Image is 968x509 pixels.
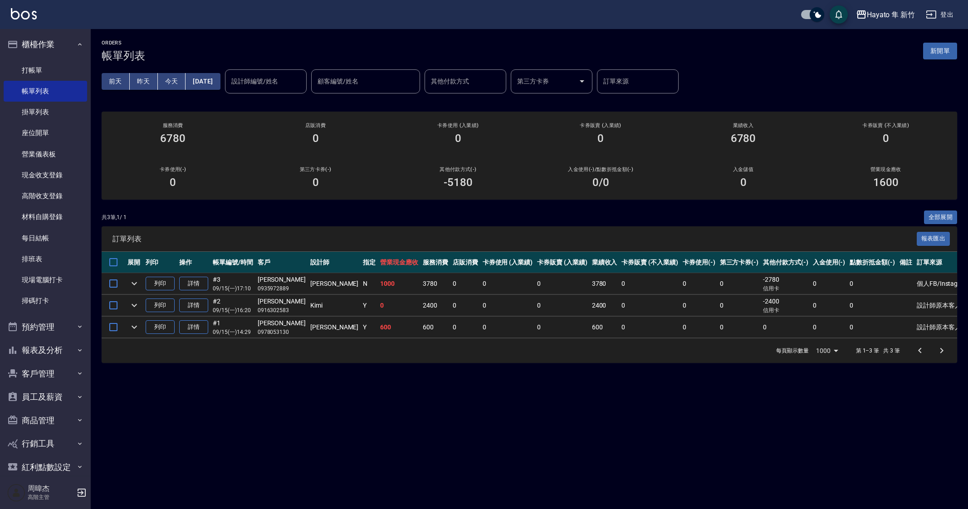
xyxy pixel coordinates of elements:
[378,252,420,273] th: 營業現金應收
[420,252,450,273] th: 服務消費
[361,295,378,316] td: Y
[255,252,308,273] th: 客戶
[590,295,620,316] td: 2400
[776,347,809,355] p: 每頁顯示數量
[535,317,590,338] td: 0
[213,306,253,314] p: 09/15 (一) 16:20
[127,299,141,312] button: expand row
[112,235,917,244] span: 訂單列表
[170,176,176,189] h3: 0
[7,484,25,502] img: Person
[718,317,761,338] td: 0
[210,273,255,294] td: #3
[683,122,803,128] h2: 業績收入
[112,122,233,128] h3: 服務消費
[535,252,590,273] th: 卡券販賣 (入業績)
[812,338,841,363] div: 1000
[127,320,141,334] button: expand row
[179,320,208,334] a: 詳情
[210,317,255,338] td: #1
[179,277,208,291] a: 詳情
[28,493,74,501] p: 高階主管
[619,252,680,273] th: 卡券販賣 (不入業績)
[535,273,590,294] td: 0
[308,317,361,338] td: [PERSON_NAME]
[4,409,87,432] button: 商品管理
[480,317,535,338] td: 0
[826,122,946,128] h2: 卡券販賣 (不入業績)
[146,299,175,313] button: 列印
[177,252,210,273] th: 操作
[378,273,420,294] td: 1000
[444,176,473,189] h3: -5180
[4,362,87,386] button: 客戶管理
[883,132,889,145] h3: 0
[590,273,620,294] td: 3780
[4,269,87,290] a: 現場電腦打卡
[811,295,848,316] td: 0
[112,166,233,172] h2: 卡券使用(-)
[4,186,87,206] a: 高階收支登錄
[867,9,915,20] div: Hayato 隼 新竹
[619,295,680,316] td: 0
[4,33,87,56] button: 櫃檯作業
[811,273,848,294] td: 0
[923,43,957,59] button: 新開單
[4,338,87,362] button: 報表及分析
[619,273,680,294] td: 0
[313,132,319,145] h3: 0
[213,328,253,336] p: 09/15 (一) 14:29
[255,166,376,172] h2: 第三方卡券(-)
[923,46,957,55] a: 新開單
[917,232,950,246] button: 報表匯出
[856,347,900,355] p: 第 1–3 筆 共 3 筆
[535,295,590,316] td: 0
[680,252,718,273] th: 卡券使用(-)
[102,49,145,62] h3: 帳單列表
[763,284,808,293] p: 信用卡
[361,252,378,273] th: 指定
[450,273,480,294] td: 0
[590,317,620,338] td: 600
[619,317,680,338] td: 0
[740,176,747,189] h3: 0
[873,176,899,189] h3: 1600
[597,132,604,145] h3: 0
[826,166,946,172] h2: 營業現金應收
[763,306,808,314] p: 信用卡
[924,210,958,225] button: 全部展開
[102,40,145,46] h2: ORDERS
[4,228,87,249] a: 每日結帳
[761,295,811,316] td: -2400
[213,284,253,293] p: 09/15 (一) 17:10
[398,122,518,128] h2: 卡券使用 (入業績)
[378,317,420,338] td: 600
[308,273,361,294] td: [PERSON_NAME]
[4,144,87,165] a: 營業儀表板
[718,273,761,294] td: 0
[450,317,480,338] td: 0
[4,455,87,479] button: 紅利點數設定
[480,252,535,273] th: 卡券使用 (入業績)
[4,385,87,409] button: 員工及薪資
[847,317,897,338] td: 0
[4,290,87,311] a: 掃碼打卡
[258,297,306,306] div: [PERSON_NAME]
[590,252,620,273] th: 業績收入
[731,132,756,145] h3: 6780
[4,81,87,102] a: 帳單列表
[592,176,609,189] h3: 0 /0
[852,5,919,24] button: Hayato 隼 新竹
[830,5,848,24] button: save
[258,306,306,314] p: 0916302583
[4,206,87,227] a: 材料自購登錄
[917,234,950,243] a: 報表匯出
[4,432,87,455] button: 行銷工具
[4,122,87,143] a: 座位開單
[361,317,378,338] td: Y
[575,74,589,88] button: Open
[313,176,319,189] h3: 0
[718,252,761,273] th: 第三方卡券(-)
[179,299,208,313] a: 詳情
[922,6,957,23] button: 登出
